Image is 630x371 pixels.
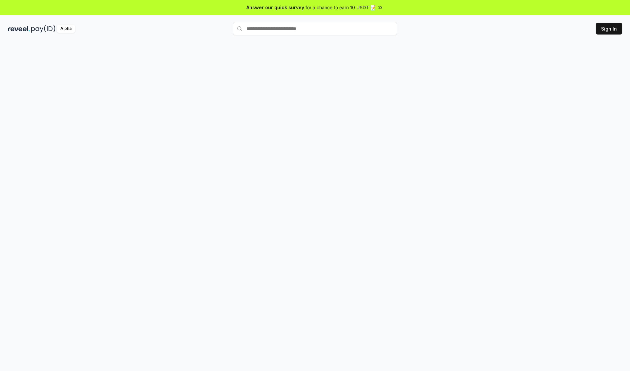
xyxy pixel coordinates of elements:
span: for a chance to earn 10 USDT 📝 [305,4,376,11]
button: Sign In [596,23,622,35]
img: pay_id [31,25,55,33]
div: Alpha [57,25,75,33]
span: Answer our quick survey [246,4,304,11]
img: reveel_dark [8,25,30,33]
